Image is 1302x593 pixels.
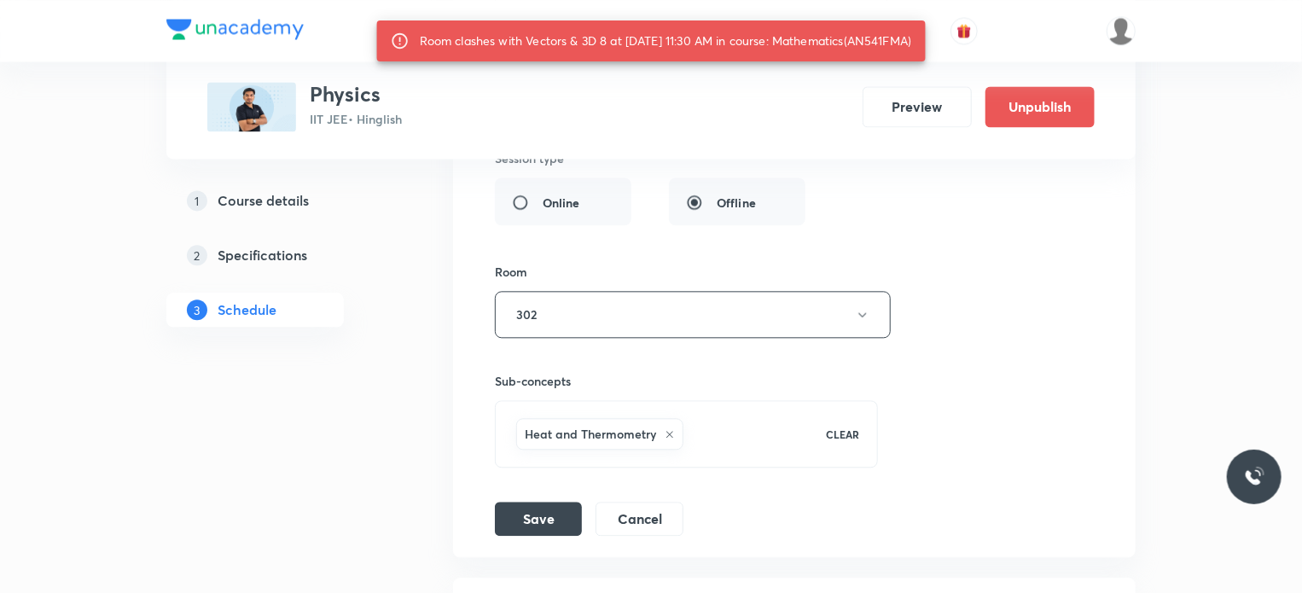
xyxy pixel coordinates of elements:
button: avatar [950,17,978,44]
p: 3 [187,299,207,320]
h6: Sub-concepts [495,372,878,390]
img: ttu [1244,467,1264,487]
a: 1Course details [166,183,398,218]
h6: Room [495,263,527,281]
img: FBB55851-1BAB-4511-A1D5-587703AF5E73_plus.png [207,82,296,131]
p: 1 [187,190,207,211]
button: Preview [863,86,972,127]
img: Dhirendra singh [1107,16,1136,45]
h6: Heat and Thermometry [525,425,656,443]
p: CLEAR [827,427,860,442]
button: 302 [495,291,891,338]
h3: Physics [310,82,402,107]
h5: Schedule [218,299,276,320]
button: Cancel [596,502,683,536]
div: Room clashes with Vectors & 3D 8 at [DATE] 11:30 AM in course: Mathematics(AN541FMA) [420,26,912,56]
a: Company Logo [166,19,304,44]
button: Unpublish [985,86,1095,127]
p: IIT JEE • Hinglish [310,110,402,128]
img: avatar [956,23,972,38]
h5: Course details [218,190,309,211]
p: 2 [187,245,207,265]
button: Save [495,502,582,536]
img: Company Logo [166,19,304,39]
h5: Specifications [218,245,307,265]
a: 2Specifications [166,238,398,272]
